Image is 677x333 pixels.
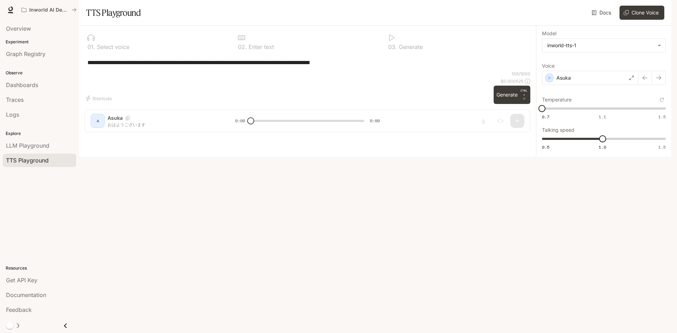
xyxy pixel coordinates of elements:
p: Enter text [247,44,274,50]
p: CTRL + [520,88,527,97]
button: All workspaces [18,3,80,17]
span: 0.5 [542,144,549,150]
p: Talking speed [542,128,574,132]
p: Model [542,31,556,36]
p: 0 2 . [238,44,247,50]
span: 1.5 [658,144,666,150]
p: Asuka [556,74,571,81]
p: Select voice [95,44,129,50]
p: Voice [542,63,555,68]
p: Generate [397,44,423,50]
p: ⏎ [520,88,527,101]
p: 0 3 . [388,44,397,50]
p: 0 1 . [87,44,95,50]
span: 0.7 [542,114,549,120]
button: Reset to default [658,96,666,104]
div: inworld-tts-1 [547,42,654,49]
span: 1.5 [658,114,666,120]
button: GenerateCTRL +⏎ [494,86,530,104]
button: Shortcuts [85,93,115,104]
span: 1.0 [599,144,606,150]
div: inworld-tts-1 [542,39,665,52]
span: 1.1 [599,114,606,120]
h1: TTS Playground [86,6,141,20]
button: Clone Voice [620,6,664,20]
p: Temperature [542,97,572,102]
a: Docs [590,6,614,20]
p: 105 / 1000 [512,71,530,77]
p: $ 0.000525 [501,78,523,84]
p: Inworld AI Demos [29,7,69,13]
